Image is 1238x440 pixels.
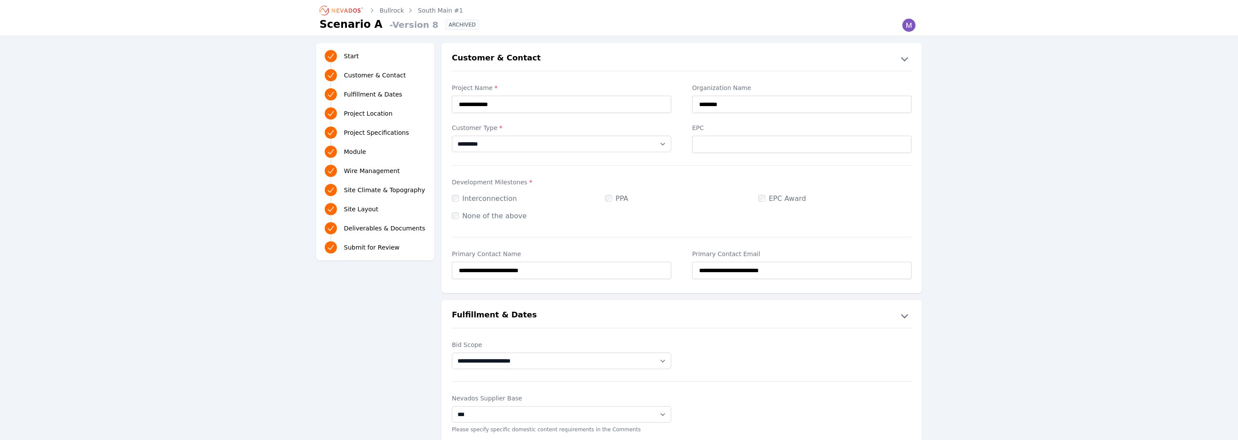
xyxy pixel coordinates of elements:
[452,52,541,66] h2: Customer & Contact
[902,18,916,32] img: Madeline Koldos
[692,123,912,132] label: EPC
[344,147,366,156] span: Module
[344,52,359,60] span: Start
[452,123,671,132] label: Customer Type
[344,109,393,118] span: Project Location
[344,224,425,233] span: Deliverables & Documents
[758,195,765,202] input: EPC Award
[452,250,671,258] label: Primary Contact Name
[441,309,922,323] button: Fulfillment & Dates
[344,186,425,194] span: Site Climate & Topography
[441,52,922,66] button: Customer & Contact
[320,17,383,31] h1: Scenario A
[344,128,409,137] span: Project Specifications
[452,212,527,220] label: None of the above
[452,195,459,202] input: Interconnection
[325,48,426,255] nav: Progress
[758,194,806,203] label: EPC Award
[452,340,671,349] label: Bid Scope
[344,243,400,252] span: Submit for Review
[605,195,612,202] input: PPA
[452,426,671,433] p: Please specify specific domestic content requirements in the Comments
[452,212,459,219] input: None of the above
[344,90,402,99] span: Fulfillment & Dates
[344,71,406,80] span: Customer & Contact
[386,19,438,31] span: - Version 8
[692,83,912,92] label: Organization Name
[452,83,671,92] label: Project Name
[692,250,912,258] label: Primary Contact Email
[452,394,671,403] label: Nevados Supplier Base
[452,178,912,187] label: Development Milestones
[320,3,463,17] nav: Breadcrumb
[344,167,400,175] span: Wire Management
[445,20,479,30] div: ARCHIVED
[605,194,628,203] label: PPA
[380,6,404,15] a: Bullrock
[418,6,463,15] a: South Main #1
[452,194,517,203] label: Interconnection
[344,205,378,213] span: Site Layout
[452,309,537,323] h2: Fulfillment & Dates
